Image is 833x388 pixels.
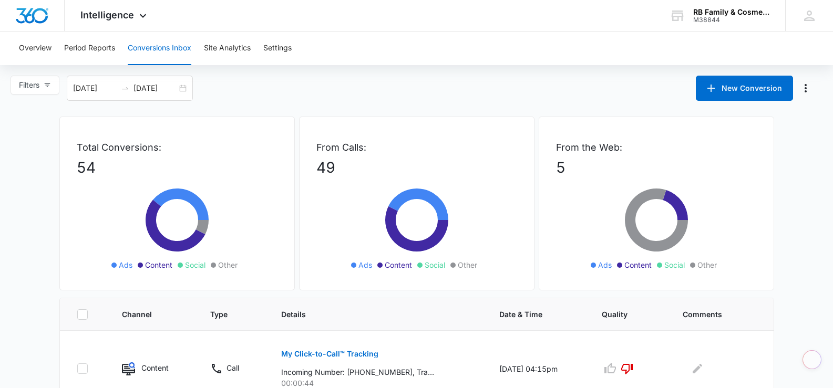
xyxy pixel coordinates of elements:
[122,309,170,320] span: Channel
[80,9,134,20] span: Intelligence
[19,32,52,65] button: Overview
[683,309,741,320] span: Comments
[204,32,251,65] button: Site Analytics
[316,140,517,154] p: From Calls:
[425,259,445,270] span: Social
[128,32,191,65] button: Conversions Inbox
[385,259,412,270] span: Content
[689,360,706,377] button: Edit Comments
[263,32,292,65] button: Settings
[358,259,372,270] span: Ads
[458,259,477,270] span: Other
[281,366,434,377] p: Incoming Number: [PHONE_NUMBER], Tracking Number: [PHONE_NUMBER], Ring To: [PHONE_NUMBER], Caller...
[664,259,685,270] span: Social
[556,156,757,179] p: 5
[316,156,517,179] p: 49
[499,309,561,320] span: Date & Time
[624,259,652,270] span: Content
[602,309,642,320] span: Quality
[210,309,241,320] span: Type
[121,84,129,92] span: swap-right
[64,32,115,65] button: Period Reports
[145,259,172,270] span: Content
[19,79,39,91] span: Filters
[281,350,378,358] p: My Click-to-Call™ Tracking
[121,84,129,92] span: to
[185,259,205,270] span: Social
[281,309,459,320] span: Details
[218,259,238,270] span: Other
[77,140,277,154] p: Total Conversions:
[598,259,612,270] span: Ads
[797,80,814,97] button: Manage Numbers
[693,16,770,24] div: account id
[73,82,117,94] input: Start date
[227,362,239,373] p: Call
[77,156,277,179] p: 54
[696,76,793,101] button: New Conversion
[281,341,378,366] button: My Click-to-Call™ Tracking
[556,140,757,154] p: From the Web:
[697,259,717,270] span: Other
[141,362,169,373] p: Content
[133,82,177,94] input: End date
[693,8,770,16] div: account name
[119,259,132,270] span: Ads
[11,76,59,95] button: Filters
